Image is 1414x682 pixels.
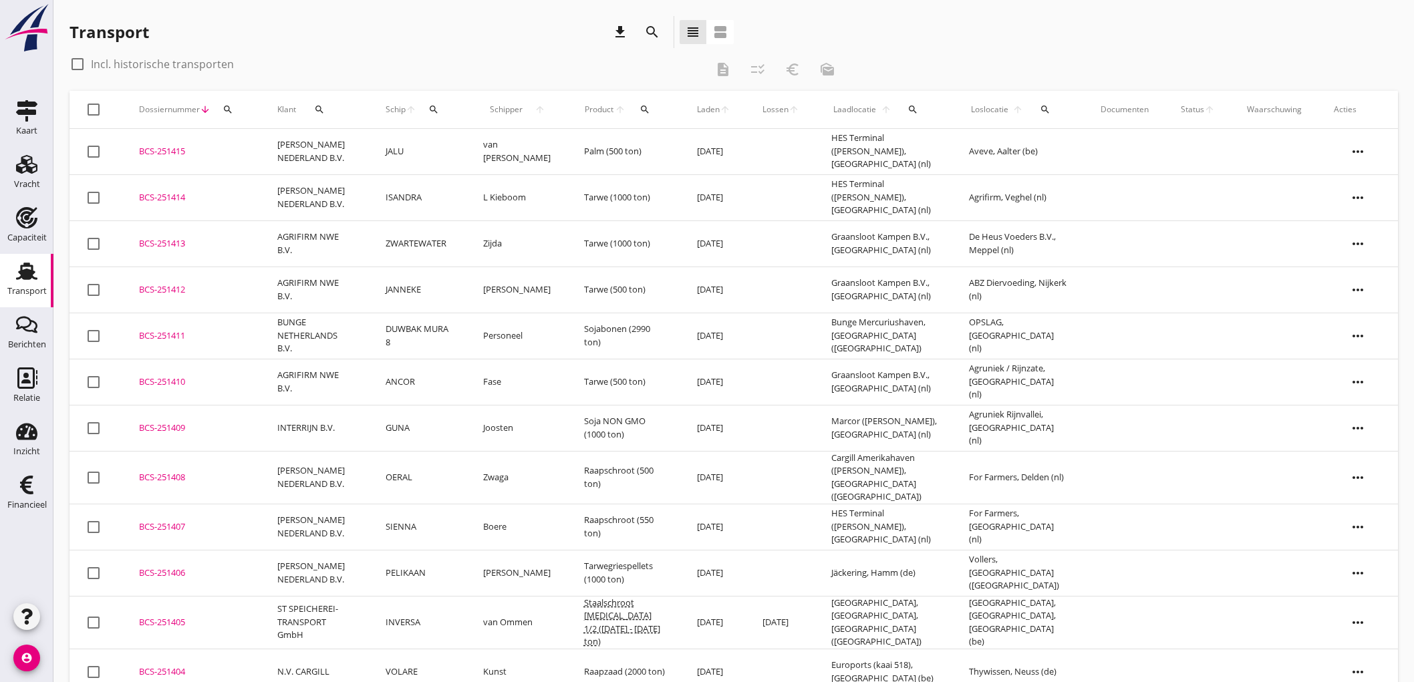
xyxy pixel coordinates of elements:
i: search [640,104,650,115]
td: [DATE] [681,313,746,359]
td: JALU [370,129,467,175]
td: For Farmers, Delden (nl) [953,451,1085,504]
td: PELIKAAN [370,550,467,596]
td: INTERRIJN B.V. [261,405,370,451]
div: Acties [1334,104,1382,116]
td: BUNGE NETHERLANDS B.V. [261,313,370,359]
td: [DATE] [681,129,746,175]
i: more_horiz [1339,459,1377,496]
td: Agruniek Rijnvallei, [GEOGRAPHIC_DATA] (nl) [953,405,1085,451]
td: Boere [467,504,567,550]
span: Product [584,104,615,116]
td: HES Terminal ([PERSON_NAME]), [GEOGRAPHIC_DATA] (nl) [815,504,953,550]
td: OPSLAG, [GEOGRAPHIC_DATA] (nl) [953,313,1085,359]
td: [DATE] [681,504,746,550]
td: Palm (500 ton) [568,129,681,175]
td: van Ommen [467,596,567,649]
td: Sojabonen (2990 ton) [568,313,681,359]
td: Personeel [467,313,567,359]
td: ISANDRA [370,174,467,220]
div: Berichten [8,340,46,349]
td: ABZ Diervoeding, Nijkerk (nl) [953,267,1085,313]
td: [DATE] [681,359,746,405]
td: van [PERSON_NAME] [467,129,567,175]
td: Zijda [467,220,567,267]
td: [PERSON_NAME] NEDERLAND B.V. [261,129,370,175]
td: ST SPEICHEREI-TRANSPORT GmbH [261,596,370,649]
td: Vollers, [GEOGRAPHIC_DATA] ([GEOGRAPHIC_DATA]) [953,550,1085,596]
td: ANCOR [370,359,467,405]
div: Transport [69,21,149,43]
i: more_horiz [1339,271,1377,309]
div: BCS-251406 [139,566,245,580]
i: more_horiz [1339,179,1377,216]
div: BCS-251404 [139,665,245,679]
td: [GEOGRAPHIC_DATA], [GEOGRAPHIC_DATA], [GEOGRAPHIC_DATA] ([GEOGRAPHIC_DATA]) [815,596,953,649]
td: [DATE] [681,451,746,504]
span: Lossen [762,104,789,116]
td: Graansloot Kampen B.V., [GEOGRAPHIC_DATA] (nl) [815,359,953,405]
td: AGRIFIRM NWE B.V. [261,359,370,405]
div: BCS-251407 [139,520,245,534]
div: Inzicht [13,447,40,456]
td: AGRIFIRM NWE B.V. [261,220,370,267]
i: arrow_upward [720,104,730,115]
td: [PERSON_NAME] NEDERLAND B.V. [261,451,370,504]
td: [DATE] [681,550,746,596]
td: Agrifirm, Veghel (nl) [953,174,1085,220]
i: more_horiz [1339,133,1377,170]
i: more_horiz [1339,508,1377,546]
td: Aveve, Aalter (be) [953,129,1085,175]
td: Joosten [467,405,567,451]
td: [PERSON_NAME] NEDERLAND B.V. [261,174,370,220]
div: BCS-251414 [139,191,245,204]
span: Schip [386,104,406,116]
div: BCS-251410 [139,375,245,389]
td: Tarwe (1000 ton) [568,220,681,267]
td: HES Terminal ([PERSON_NAME]), [GEOGRAPHIC_DATA] (nl) [815,174,953,220]
td: GUNA [370,405,467,451]
td: AGRIFIRM NWE B.V. [261,267,370,313]
span: Status [1181,104,1204,116]
span: Schipper [483,104,529,116]
td: Jäckering, Hamm (de) [815,550,953,596]
div: BCS-251408 [139,471,245,484]
div: BCS-251415 [139,145,245,158]
td: Cargill Amerikahaven ([PERSON_NAME]), [GEOGRAPHIC_DATA] ([GEOGRAPHIC_DATA]) [815,451,953,504]
div: BCS-251409 [139,421,245,435]
td: Zwaga [467,451,567,504]
div: BCS-251405 [139,616,245,629]
i: more_horiz [1339,317,1377,355]
td: JANNEKE [370,267,467,313]
i: arrow_upward [789,104,799,115]
td: Tarwegriespellets (1000 ton) [568,550,681,596]
td: [DATE] [681,174,746,220]
i: search [1040,104,1050,115]
i: arrow_upward [406,104,416,115]
td: HES Terminal ([PERSON_NAME]), [GEOGRAPHIC_DATA] (nl) [815,129,953,175]
span: Dossiernummer [139,104,200,116]
td: [DATE] [681,596,746,649]
td: [DATE] [681,267,746,313]
i: arrow_upward [529,104,552,115]
i: search [314,104,325,115]
i: search [907,104,918,115]
td: Graansloot Kampen B.V., [GEOGRAPHIC_DATA] (nl) [815,267,953,313]
td: Marcor ([PERSON_NAME]), [GEOGRAPHIC_DATA] (nl) [815,405,953,451]
i: download [612,24,628,40]
td: Graansloot Kampen B.V., [GEOGRAPHIC_DATA] (nl) [815,220,953,267]
td: Soja NON GMO (1000 ton) [568,405,681,451]
td: For Farmers, [GEOGRAPHIC_DATA] (nl) [953,504,1085,550]
i: view_agenda [712,24,728,40]
span: Loslocatie [969,104,1010,116]
i: arrow_upward [878,104,893,115]
td: [PERSON_NAME] NEDERLAND B.V. [261,504,370,550]
td: ZWARTEWATER [370,220,467,267]
i: arrow_upward [1204,104,1215,115]
div: BCS-251411 [139,329,245,343]
i: search [644,24,660,40]
td: [PERSON_NAME] [467,550,567,596]
i: more_horiz [1339,225,1377,263]
i: arrow_upward [614,104,627,115]
i: search [428,104,439,115]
